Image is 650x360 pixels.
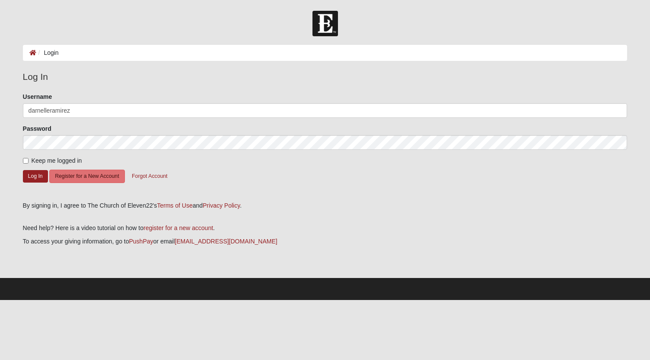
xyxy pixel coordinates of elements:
span: Keep me logged in [32,157,82,164]
label: Password [23,124,51,133]
p: Need help? Here is a video tutorial on how to . [23,224,628,233]
li: Login [36,48,59,57]
legend: Log In [23,70,628,84]
button: Log In [23,170,48,183]
a: PushPay [129,238,153,245]
button: Forgot Account [126,170,173,183]
p: To access your giving information, go to or email [23,237,628,246]
a: Privacy Policy [203,202,240,209]
a: [EMAIL_ADDRESS][DOMAIN_NAME] [175,238,277,245]
label: Username [23,92,52,101]
a: register for a new account [143,224,213,231]
button: Register for a New Account [49,170,124,183]
img: Church of Eleven22 Logo [312,11,338,36]
input: Keep me logged in [23,158,29,164]
div: By signing in, I agree to The Church of Eleven22's and . [23,201,628,210]
a: Terms of Use [157,202,192,209]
